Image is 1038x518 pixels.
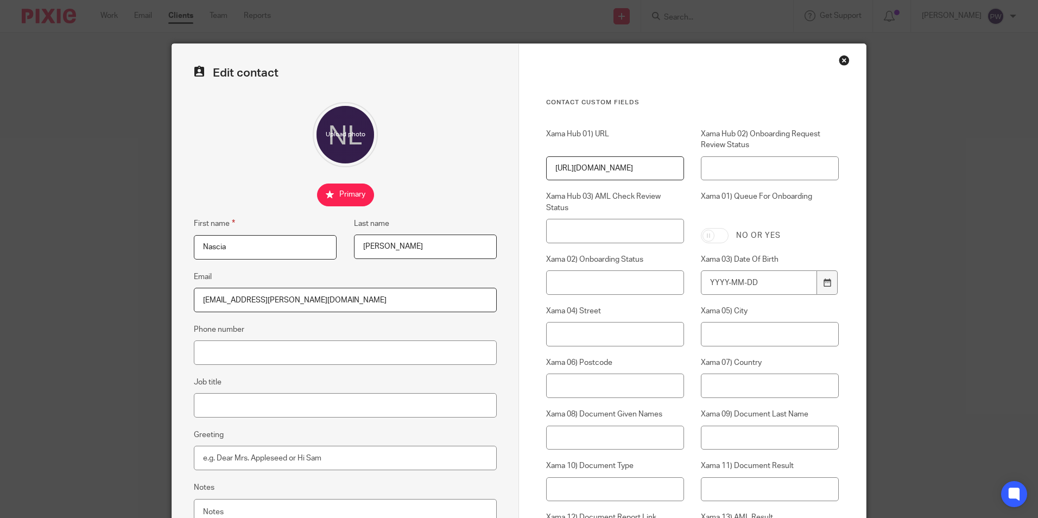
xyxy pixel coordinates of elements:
label: First name [194,217,235,230]
label: Xama 11) Document Result [701,460,839,471]
label: Job title [194,377,221,388]
label: Xama 10) Document Type [546,460,684,471]
div: Close this dialog window [839,55,850,66]
label: Last name [354,218,389,229]
label: Xama 02) Onboarding Status [546,254,684,265]
h2: Edit contact [194,66,497,80]
label: No or yes [736,230,781,241]
label: Xama 07) Country [701,357,839,368]
label: Xama 08) Document Given Names [546,409,684,420]
label: Xama 04) Street [546,306,684,317]
label: Notes [194,482,214,493]
label: Xama Hub 02) Onboarding Request Review Status [701,129,839,151]
label: Xama 03) Date Of Birth [701,254,839,265]
input: e.g. Dear Mrs. Appleseed or Hi Sam [194,446,497,470]
label: Xama Hub 03) AML Check Review Status [546,191,684,213]
input: YYYY-MM-DD [701,270,817,295]
label: Phone number [194,324,244,335]
label: Xama 05) City [701,306,839,317]
label: Xama 09) Document Last Name [701,409,839,420]
label: Email [194,271,212,282]
label: Xama Hub 01) URL [546,129,684,151]
h3: Contact Custom fields [546,98,839,107]
label: Xama 01) Queue For Onboarding [701,191,839,219]
label: Greeting [194,429,224,440]
label: Xama 06) Postcode [546,357,684,368]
